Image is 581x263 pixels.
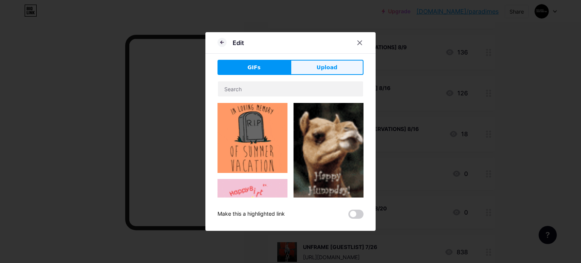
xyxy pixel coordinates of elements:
[294,103,364,209] img: Gihpy
[290,60,364,75] button: Upload
[217,179,287,249] img: Gihpy
[217,60,290,75] button: GIFs
[218,81,363,96] input: Search
[217,210,285,219] div: Make this a highlighted link
[317,64,337,72] span: Upload
[233,38,244,47] div: Edit
[247,64,261,72] span: GIFs
[217,103,287,173] img: Gihpy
